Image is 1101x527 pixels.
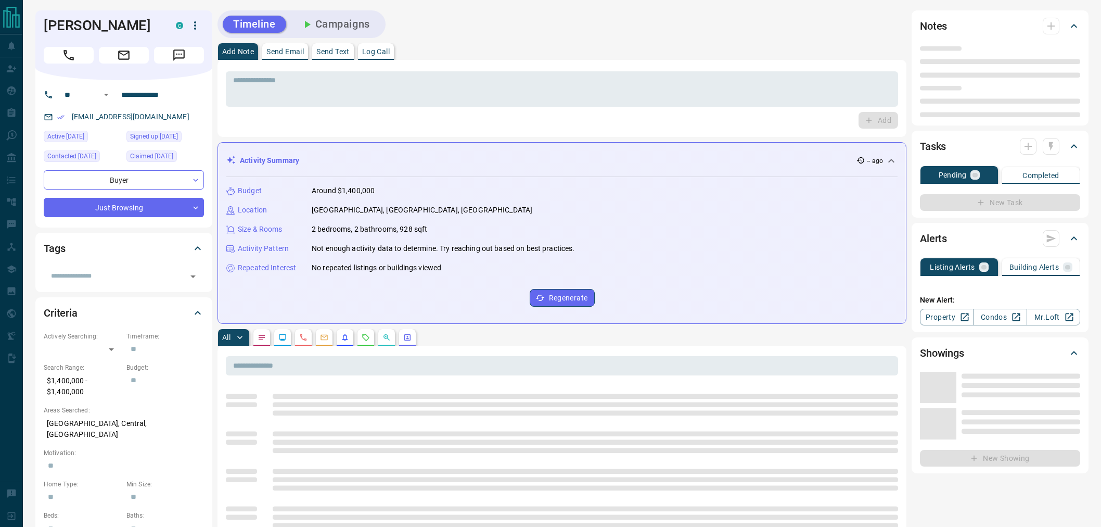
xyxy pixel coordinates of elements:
svg: Notes [258,333,266,342]
div: Sun Oct 12 2025 [126,131,204,145]
div: Sun Oct 12 2025 [44,131,121,145]
div: condos.ca [176,22,183,29]
p: Around $1,400,000 [312,185,375,196]
svg: Lead Browsing Activity [278,333,287,342]
button: Open [186,269,200,284]
p: Search Range: [44,363,121,372]
p: Not enough activity data to determine. Try reaching out based on best practices. [312,243,575,254]
p: Budget: [126,363,204,372]
p: Location [238,205,267,216]
h2: Notes [920,18,947,34]
h2: Alerts [920,230,947,247]
span: Active [DATE] [47,131,84,142]
p: [GEOGRAPHIC_DATA], [GEOGRAPHIC_DATA], [GEOGRAPHIC_DATA] [312,205,532,216]
p: Size & Rooms [238,224,283,235]
svg: Opportunities [382,333,391,342]
p: No repeated listings or buildings viewed [312,262,441,273]
a: Mr.Loft [1027,309,1080,325]
h2: Criteria [44,305,78,321]
svg: Email Verified [57,114,65,121]
p: Home Type: [44,480,121,489]
div: Just Browsing [44,198,204,217]
svg: Agent Actions [403,333,412,342]
p: Baths: [126,511,204,520]
p: Send Text [316,48,350,55]
p: Send Email [266,48,304,55]
p: Actively Searching: [44,332,121,341]
a: [EMAIL_ADDRESS][DOMAIN_NAME] [72,112,189,121]
p: Timeframe: [126,332,204,341]
div: Alerts [920,226,1080,251]
h2: Tags [44,240,65,257]
div: Activity Summary-- ago [226,151,898,170]
p: Activity Summary [240,155,299,166]
p: New Alert: [920,295,1080,306]
div: Showings [920,341,1080,366]
p: Motivation: [44,448,204,458]
h2: Tasks [920,138,946,155]
p: $1,400,000 - $1,400,000 [44,372,121,400]
p: [GEOGRAPHIC_DATA], Central, [GEOGRAPHIC_DATA] [44,415,204,443]
span: Call [44,47,94,64]
a: Property [920,309,974,325]
a: Condos [973,309,1027,325]
p: Log Call [362,48,390,55]
button: Regenerate [530,289,595,307]
div: Sun Oct 12 2025 [44,150,121,165]
span: Message [154,47,204,64]
div: Tasks [920,134,1080,159]
span: Email [99,47,149,64]
div: Criteria [44,300,204,325]
button: Campaigns [290,16,380,33]
p: Budget [238,185,262,196]
div: Notes [920,14,1080,39]
p: Areas Searched: [44,406,204,415]
p: All [222,334,231,341]
p: 2 bedrooms, 2 bathrooms, 928 sqft [312,224,427,235]
span: Contacted [DATE] [47,151,96,161]
p: Repeated Interest [238,262,296,273]
div: Sun Oct 12 2025 [126,150,204,165]
button: Open [100,89,112,101]
span: Claimed [DATE] [130,151,173,161]
button: Timeline [223,16,286,33]
p: -- ago [867,156,883,166]
div: Buyer [44,170,204,190]
h1: [PERSON_NAME] [44,17,160,34]
p: Min Size: [126,480,204,489]
p: Beds: [44,511,121,520]
p: Add Note [222,48,254,55]
span: Signed up [DATE] [130,131,178,142]
svg: Listing Alerts [341,333,349,342]
p: Building Alerts [1009,263,1059,271]
svg: Emails [320,333,328,342]
svg: Requests [362,333,370,342]
svg: Calls [299,333,308,342]
p: Pending [939,171,967,179]
p: Activity Pattern [238,243,289,254]
h2: Showings [920,345,964,361]
div: Tags [44,236,204,261]
p: Completed [1022,172,1059,179]
p: Listing Alerts [930,263,975,271]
